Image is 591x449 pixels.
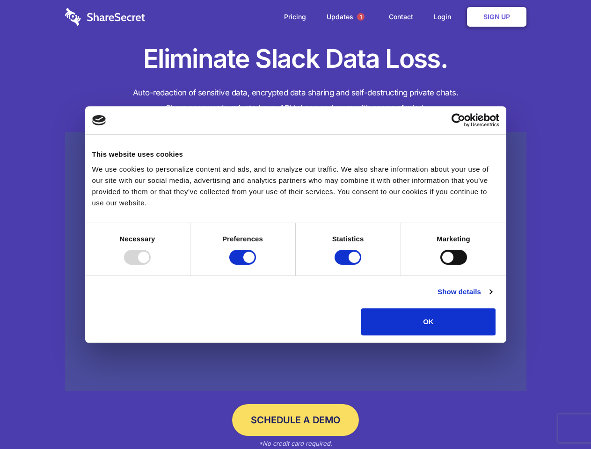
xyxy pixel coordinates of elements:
a: Contact [379,2,423,31]
a: Pricing [275,2,315,31]
button: OK [361,308,496,335]
a: Show details [438,286,492,297]
a: Schedule a Demo [232,404,359,436]
a: Login [424,2,465,31]
a: Usercentrics Cookiebot - opens in a new window [417,113,499,127]
h1: Eliminate Slack Data Loss. [65,42,526,76]
a: Sign Up [467,7,526,27]
span: 1 [357,13,365,21]
strong: Necessary [120,235,155,243]
a: Wistia video thumbnail [65,132,526,391]
div: We use cookies to personalize content and ads, and to analyze our traffic. We also share informat... [92,164,499,209]
img: logo [92,115,106,125]
em: *No credit card required. [259,440,332,447]
img: logo-wordmark-white-trans-d4663122ce5f474addd5e946df7df03e33cb6a1c49d2221995e7729f52c070b2.svg [65,8,145,26]
strong: Preferences [222,235,263,243]
strong: Statistics [332,235,364,243]
strong: Marketing [437,235,470,243]
div: This website uses cookies [92,149,499,160]
h4: Auto-redaction of sensitive data, encrypted data sharing and self-destructing private chats. Shar... [65,85,526,116]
